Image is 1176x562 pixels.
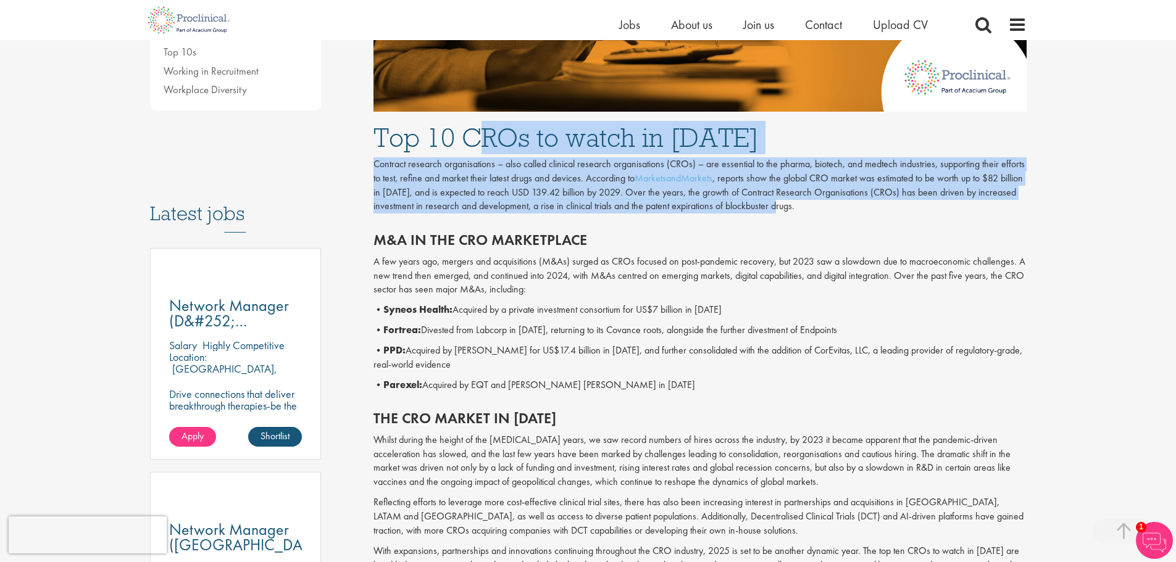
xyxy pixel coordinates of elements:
img: Chatbot [1136,522,1173,559]
p: • Divested from Labcorp in [DATE], returning to its Covance roots, alongside the further divestme... [373,323,1027,337]
a: Network Manager ([GEOGRAPHIC_DATA]) [169,522,302,553]
a: Network Manager (D&#252;[GEOGRAPHIC_DATA]) [169,298,302,329]
h1: Top 10 CROs to watch in [DATE] [373,124,1027,151]
p: [GEOGRAPHIC_DATA], [GEOGRAPHIC_DATA] [169,362,277,387]
a: Jobs [619,17,640,33]
span: Network Manager (D&#252;[GEOGRAPHIC_DATA]) [169,295,323,347]
span: 1 [1136,522,1146,532]
h3: Latest jobs [150,172,322,233]
iframe: reCAPTCHA [9,516,167,553]
span: Salary [169,338,197,352]
a: Upload CV [873,17,928,33]
h2: M&A in the CRO marketplace [373,232,1027,248]
p: Whilst during the height of the [MEDICAL_DATA] years, we saw record numbers of hires across the i... [373,433,1027,489]
p: • Acquired by [PERSON_NAME] for US$17.4 billion in [DATE], and further consolidated with the addi... [373,344,1027,372]
a: Working in Recruitment [164,64,259,78]
a: MarketsandMarkets [635,171,712,184]
a: Top 10s [164,45,196,59]
a: Contact [805,17,842,33]
a: Workplace Diversity [164,83,247,96]
b: PPD: [383,344,406,357]
p: • Acquired by EQT and [PERSON_NAME] [PERSON_NAME] in [DATE] [373,378,1027,392]
p: Reflecting efforts to leverage more cost-effective clinical trial sites, there has also been incr... [373,495,1027,538]
a: Apply [169,427,216,447]
b: Fortrea: [383,323,421,336]
a: Shortlist [248,427,302,447]
p: Drive connections that deliver breakthrough therapies-be the link between innovation and impact i... [169,388,302,435]
span: Apply [181,429,204,442]
b: Parexel: [383,378,422,391]
b: Syneos Health: [383,303,452,316]
a: Join us [743,17,774,33]
h2: The CRO market in [DATE] [373,410,1027,426]
p: Highly Competitive [202,338,285,352]
p: Contract research organisations – also called clinical research organisations (CROs) – are essent... [373,157,1027,213]
a: About us [671,17,712,33]
span: Network Manager ([GEOGRAPHIC_DATA]) [169,519,328,555]
p: A few years ago, mergers and acquisitions (M&As) surged as CROs focused on post-pandemic recovery... [373,255,1027,297]
span: Location: [169,350,207,364]
p: • Acquired by a private investment consortium for US$7 billion in [DATE] [373,303,1027,317]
